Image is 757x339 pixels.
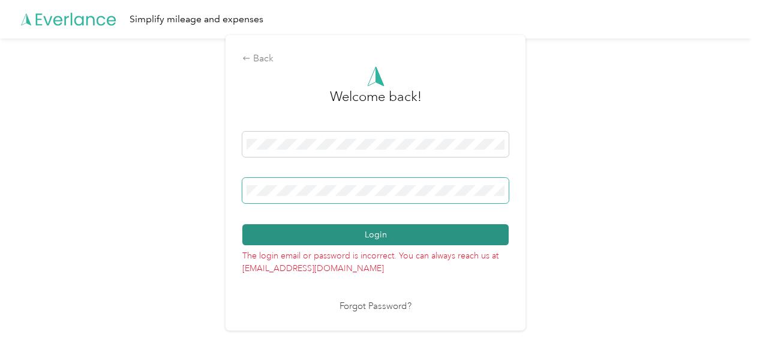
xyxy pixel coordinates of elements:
p: The login email or password is incorrect. You can always reach us at [EMAIL_ADDRESS][DOMAIN_NAME] [242,245,509,275]
button: Login [242,224,509,245]
div: Back [242,52,509,66]
h3: greeting [330,87,422,119]
div: Simplify mileage and expenses [130,12,263,27]
a: Forgot Password? [340,300,411,314]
